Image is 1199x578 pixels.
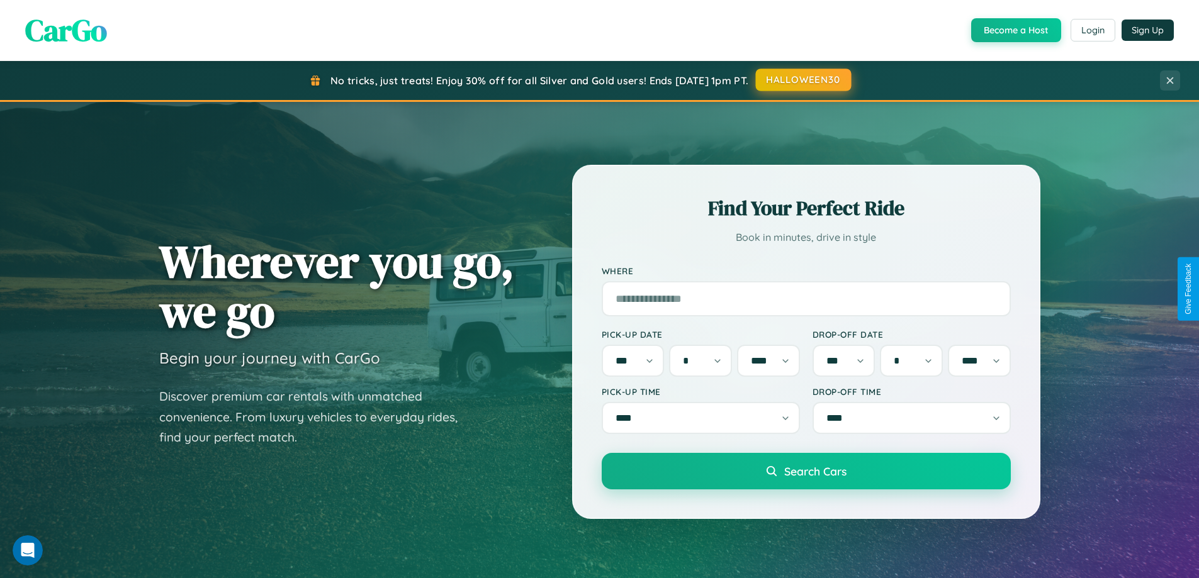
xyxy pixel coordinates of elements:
[159,348,380,367] h3: Begin your journey with CarGo
[330,74,748,87] span: No tricks, just treats! Enjoy 30% off for all Silver and Gold users! Ends [DATE] 1pm PT.
[1071,19,1115,42] button: Login
[159,236,514,336] h1: Wherever you go, we go
[602,228,1011,247] p: Book in minutes, drive in style
[784,464,847,478] span: Search Cars
[602,265,1011,276] label: Where
[971,18,1061,42] button: Become a Host
[756,69,852,91] button: HALLOWEEN30
[602,386,800,397] label: Pick-up Time
[813,386,1011,397] label: Drop-off Time
[1122,19,1174,41] button: Sign Up
[602,329,800,340] label: Pick-up Date
[1184,264,1193,314] div: Give Feedback
[25,9,107,51] span: CarGo
[13,535,43,565] iframe: Intercom live chat
[602,453,1011,489] button: Search Cars
[159,386,474,448] p: Discover premium car rentals with unmatched convenience. From luxury vehicles to everyday rides, ...
[813,329,1011,340] label: Drop-off Date
[602,194,1011,222] h2: Find Your Perfect Ride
